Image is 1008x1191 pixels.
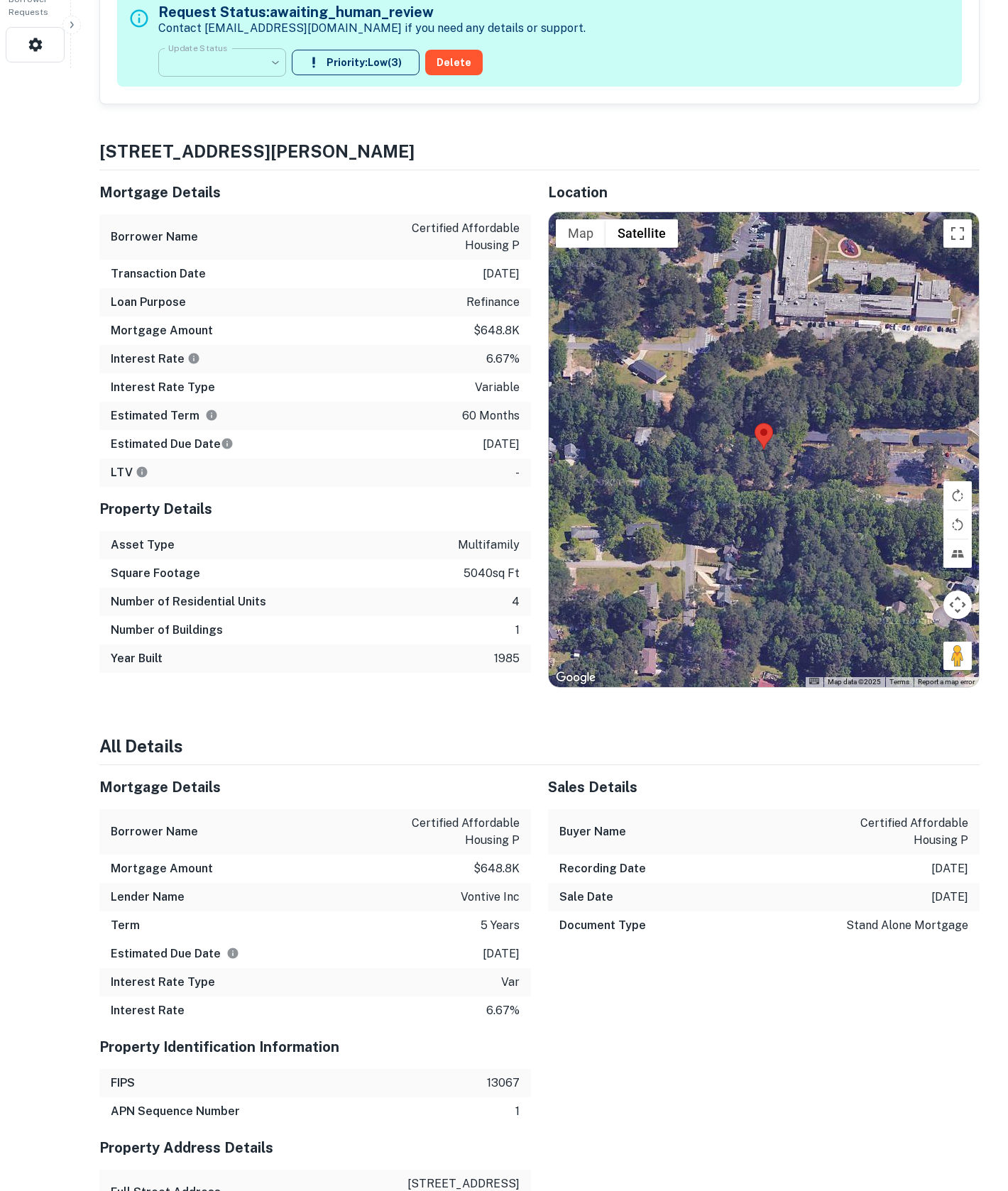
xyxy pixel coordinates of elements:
p: [DATE] [931,889,968,906]
button: Show satellite imagery [606,219,678,248]
svg: LTVs displayed on the website are for informational purposes only and may be reported incorrectly... [136,466,148,478]
p: 1 [515,622,520,639]
h6: Borrower Name [111,823,198,840]
p: certified affordable housing p [392,220,520,254]
button: Rotate map clockwise [943,481,972,510]
button: Keyboard shortcuts [809,678,819,684]
h6: Number of Residential Units [111,593,266,610]
h6: Interest Rate [111,351,200,368]
p: [DATE] [931,860,968,877]
a: Open this area in Google Maps (opens a new window) [552,669,599,687]
h6: Recording Date [559,860,646,877]
p: 4 [512,593,520,610]
button: Map camera controls [943,591,972,619]
p: [DATE] [483,945,520,962]
a: Report a map error [918,678,975,686]
h6: Borrower Name [111,229,198,246]
h6: Year Built [111,650,163,667]
h6: Loan Purpose [111,294,186,311]
p: $648.8k [473,322,520,339]
h6: Mortgage Amount [111,322,213,339]
button: Tilt map [943,539,972,568]
h6: Document Type [559,917,646,934]
p: - [515,464,520,481]
p: variable [475,379,520,396]
h5: Request Status: awaiting_human_review [158,1,586,23]
div: ​ [158,43,286,82]
p: 5 years [481,917,520,934]
h6: LTV [111,464,148,481]
h6: Mortgage Amount [111,860,213,877]
h6: APN Sequence Number [111,1103,240,1120]
p: multifamily [458,537,520,554]
a: Terms (opens in new tab) [889,678,909,686]
h6: Estimated Due Date [111,436,234,453]
p: 60 months [462,407,520,424]
button: Rotate map counterclockwise [943,510,972,539]
p: 5040 sq ft [464,565,520,582]
h6: Lender Name [111,889,185,906]
h5: Mortgage Details [99,182,531,203]
h5: Mortgage Details [99,776,531,798]
button: Drag Pegman onto the map to open Street View [943,642,972,670]
button: Delete [425,50,483,75]
span: Map data ©2025 [828,678,881,686]
svg: Term is based on a standard schedule for this type of loan. [205,409,218,422]
p: var [501,974,520,991]
h4: All Details [99,733,980,759]
h5: Property Identification Information [99,1036,531,1058]
p: 13067 [487,1075,520,1092]
button: Show street map [556,219,606,248]
svg: Estimate is based on a standard schedule for this type of loan. [226,947,239,960]
h6: Sale Date [559,889,613,906]
p: stand alone mortgage [846,917,968,934]
p: 6.67% [486,1002,520,1019]
p: refinance [466,294,520,311]
h6: Estimated Term [111,407,218,424]
h6: Buyer Name [559,823,626,840]
p: vontive inc [461,889,520,906]
h5: Property Details [99,498,531,520]
img: Google [552,669,599,687]
h5: Sales Details [548,776,980,798]
p: 6.67% [486,351,520,368]
p: certified affordable housing p [840,815,968,849]
h5: Property Address Details [99,1137,531,1158]
h6: Interest Rate Type [111,974,215,991]
h6: Transaction Date [111,265,206,282]
p: 1 [515,1103,520,1120]
h6: Interest Rate [111,1002,185,1019]
h6: FIPS [111,1075,135,1092]
iframe: Chat Widget [937,1077,1008,1146]
p: Contact [EMAIL_ADDRESS][DOMAIN_NAME] if you need any details or support. [158,20,586,37]
h6: Interest Rate Type [111,379,215,396]
label: Update Status [168,42,227,54]
h6: Asset Type [111,537,175,554]
button: Priority:Low(3) [292,50,420,75]
p: 1985 [494,650,520,667]
svg: The interest rates displayed on the website are for informational purposes only and may be report... [187,352,200,365]
p: [DATE] [483,436,520,453]
h5: Location [548,182,980,203]
p: $648.8k [473,860,520,877]
h6: Term [111,917,140,934]
h6: Estimated Due Date [111,945,239,962]
p: certified affordable housing p [392,815,520,849]
h6: Number of Buildings [111,622,223,639]
button: Toggle fullscreen view [943,219,972,248]
svg: Estimate is based on a standard schedule for this type of loan. [221,437,234,450]
h6: Square Footage [111,565,200,582]
p: [DATE] [483,265,520,282]
h4: [STREET_ADDRESS][PERSON_NAME] [99,138,980,164]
